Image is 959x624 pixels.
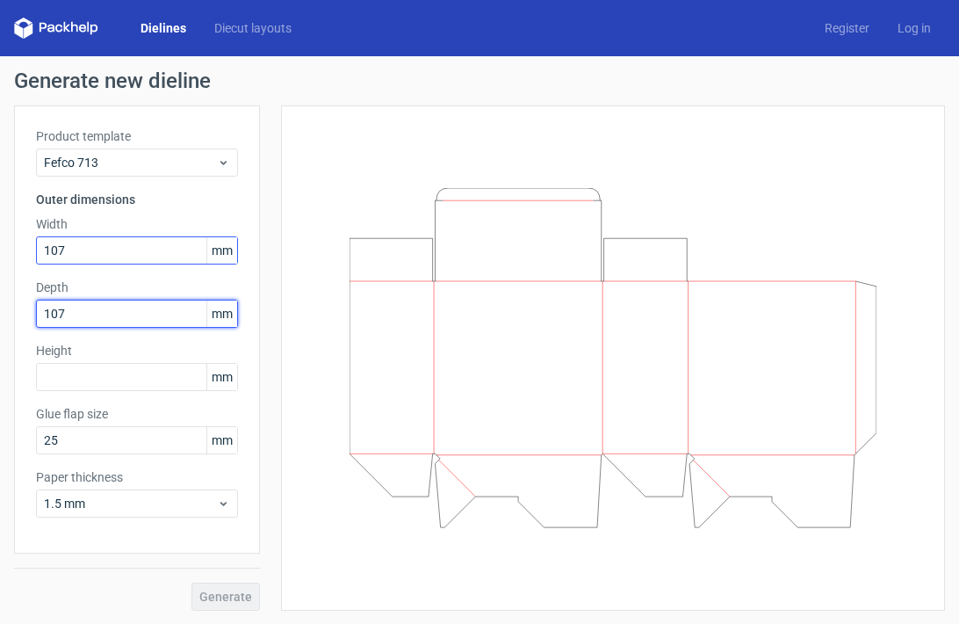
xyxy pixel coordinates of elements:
[44,154,217,171] span: Fefco 713
[36,191,238,208] h3: Outer dimensions
[14,70,945,91] h1: Generate new dieline
[811,19,883,37] a: Register
[36,215,238,233] label: Width
[200,19,306,37] a: Diecut layouts
[36,279,238,296] label: Depth
[36,342,238,359] label: Height
[36,405,238,423] label: Glue flap size
[206,301,237,327] span: mm
[883,19,945,37] a: Log in
[36,468,238,486] label: Paper thickness
[206,364,237,390] span: mm
[206,427,237,453] span: mm
[126,19,200,37] a: Dielines
[36,127,238,145] label: Product template
[44,495,217,512] span: 1.5 mm
[206,237,237,264] span: mm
